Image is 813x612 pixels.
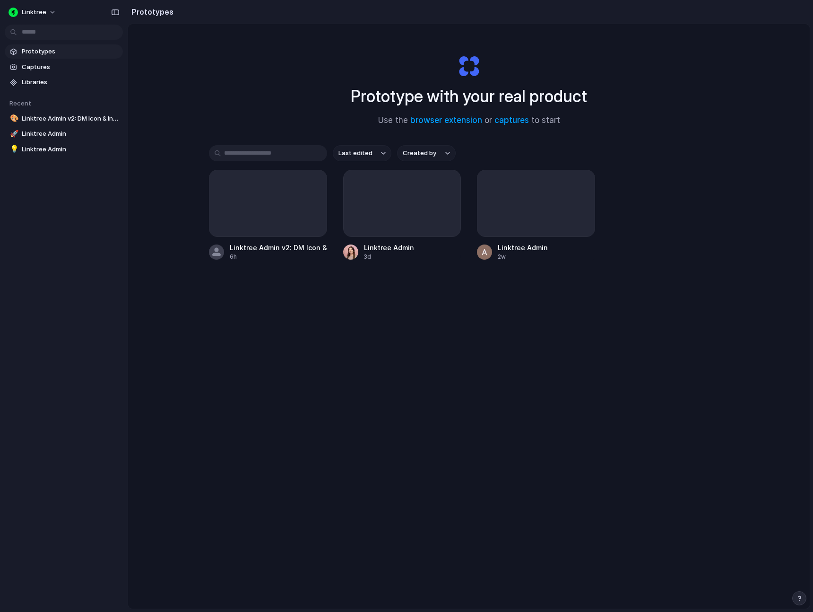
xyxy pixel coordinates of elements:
div: 🚀 [10,129,17,140]
a: captures [494,115,529,125]
a: Linktree Admin3d [343,170,461,261]
button: 🎨 [9,114,18,123]
a: Libraries [5,75,123,89]
button: Last edited [333,145,391,161]
div: Linktree Admin [364,243,414,253]
div: 🎨 [10,113,17,124]
div: 2w [498,253,548,261]
a: 🎨Linktree Admin v2: DM Icon & Inbox Update [5,112,123,126]
button: Created by [397,145,456,161]
div: Linktree Admin [498,243,548,253]
span: Linktree Admin v2: DM Icon & Inbox Update [22,114,119,123]
button: 🚀 [9,129,18,139]
a: browser extension [410,115,482,125]
span: Linktree Admin [22,129,119,139]
div: Linktree Admin v2: DM Icon & Inbox Update [230,243,327,253]
span: Captures [22,62,119,72]
div: 6h [230,253,327,261]
button: 💡 [9,145,18,154]
span: Libraries [22,78,119,87]
a: 🚀Linktree Admin [5,127,123,141]
span: Created by [403,149,436,158]
span: Last edited [338,149,372,158]
span: Linktree Admin [22,145,119,154]
a: Linktree Admin2w [477,170,595,261]
button: Linktree [5,5,61,20]
div: 3d [364,253,414,261]
span: Prototypes [22,47,119,56]
span: Linktree [22,8,46,17]
span: Recent [9,99,31,107]
a: 💡Linktree Admin [5,142,123,157]
h1: Prototype with your real product [351,84,587,109]
a: Prototypes [5,44,123,59]
h2: Prototypes [128,6,173,17]
span: Use the or to start [378,114,560,127]
a: Linktree Admin v2: DM Icon & Inbox Update6h [209,170,327,261]
a: Captures [5,60,123,74]
div: 💡 [10,144,17,155]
